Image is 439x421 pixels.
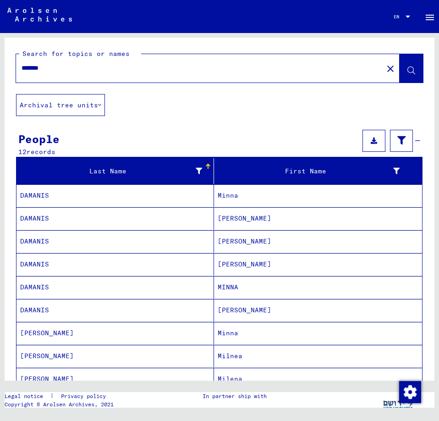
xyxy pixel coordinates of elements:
mat-cell: [PERSON_NAME] [214,207,422,230]
mat-header-cell: First Name [214,158,422,184]
a: Legal notice [5,392,50,400]
mat-cell: DAMANIS [16,230,214,253]
mat-cell: [PERSON_NAME] [16,345,214,367]
span: 12 [18,148,27,156]
mat-cell: [PERSON_NAME] [214,230,422,253]
mat-icon: close [385,63,396,74]
mat-header-cell: Last Name [16,158,214,184]
mat-cell: Milnea [214,345,422,367]
mat-cell: Milena [214,368,422,390]
mat-cell: DAMANIS [16,276,214,299]
p: Copyright © Arolsen Archives, 2021 [5,400,117,409]
mat-cell: MINNA [214,276,422,299]
button: Clear [381,59,400,78]
div: First Name [218,166,400,176]
div: First Name [218,164,411,178]
mat-cell: DAMANIS [16,184,214,207]
mat-cell: DAMANIS [16,207,214,230]
img: Zustimmung ändern [399,381,421,403]
img: yv_logo.png [381,392,416,415]
mat-cell: DAMANIS [16,299,214,321]
mat-cell: [PERSON_NAME] [16,322,214,344]
span: records [27,148,55,156]
mat-cell: [PERSON_NAME] [16,368,214,390]
div: Last Name [20,164,214,178]
div: | [5,392,117,400]
mat-cell: Minna [214,184,422,207]
mat-cell: Minna [214,322,422,344]
mat-label: Search for topics or names [22,50,130,58]
button: Toggle sidenav [421,7,439,26]
mat-icon: Side nav toggle icon [424,12,435,23]
div: People [18,131,60,147]
a: Privacy policy [54,392,117,400]
p: In partner ship with [203,392,267,400]
button: Archival tree units [16,94,105,116]
mat-cell: [PERSON_NAME] [214,299,422,321]
div: Last Name [20,166,202,176]
mat-select-trigger: EN [394,14,399,20]
mat-cell: DAMANIS [16,253,214,276]
img: Arolsen_neg.svg [7,8,72,22]
mat-cell: [PERSON_NAME] [214,253,422,276]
